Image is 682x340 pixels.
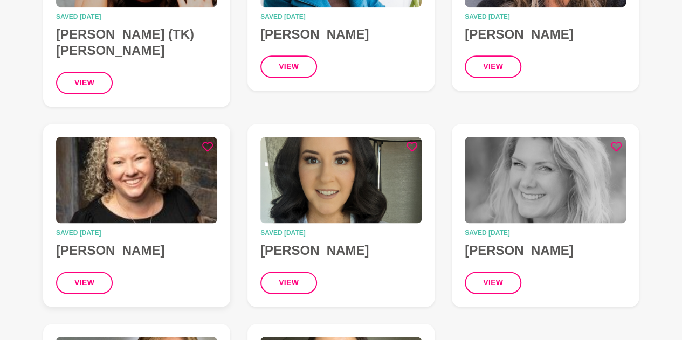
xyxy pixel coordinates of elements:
button: view [56,72,113,94]
time: Saved [DATE] [56,230,217,236]
h4: [PERSON_NAME] [56,242,217,259]
h4: [PERSON_NAME] [260,26,422,43]
time: Saved [DATE] [260,13,422,20]
img: Meredith Waterhouse [56,137,217,223]
h4: [PERSON_NAME] [465,242,626,259]
time: Saved [DATE] [260,230,422,236]
time: Saved [DATE] [56,13,217,20]
button: view [465,272,521,294]
time: Saved [DATE] [465,230,626,236]
img: Jenny Andrews [465,137,626,223]
button: view [465,55,521,78]
h4: [PERSON_NAME] (TK) [PERSON_NAME] [56,26,217,59]
a: Jessica LithoxoidisSaved [DATE][PERSON_NAME]view [247,124,435,307]
h4: [PERSON_NAME] [465,26,626,43]
button: view [56,272,113,294]
h4: [PERSON_NAME] [260,242,422,259]
button: view [260,55,317,78]
button: view [260,272,317,294]
a: Jenny AndrewsSaved [DATE][PERSON_NAME]view [452,124,639,307]
a: Meredith WaterhouseSaved [DATE][PERSON_NAME]view [43,124,230,307]
img: Jessica Lithoxoidis [260,137,422,223]
time: Saved [DATE] [465,13,626,20]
